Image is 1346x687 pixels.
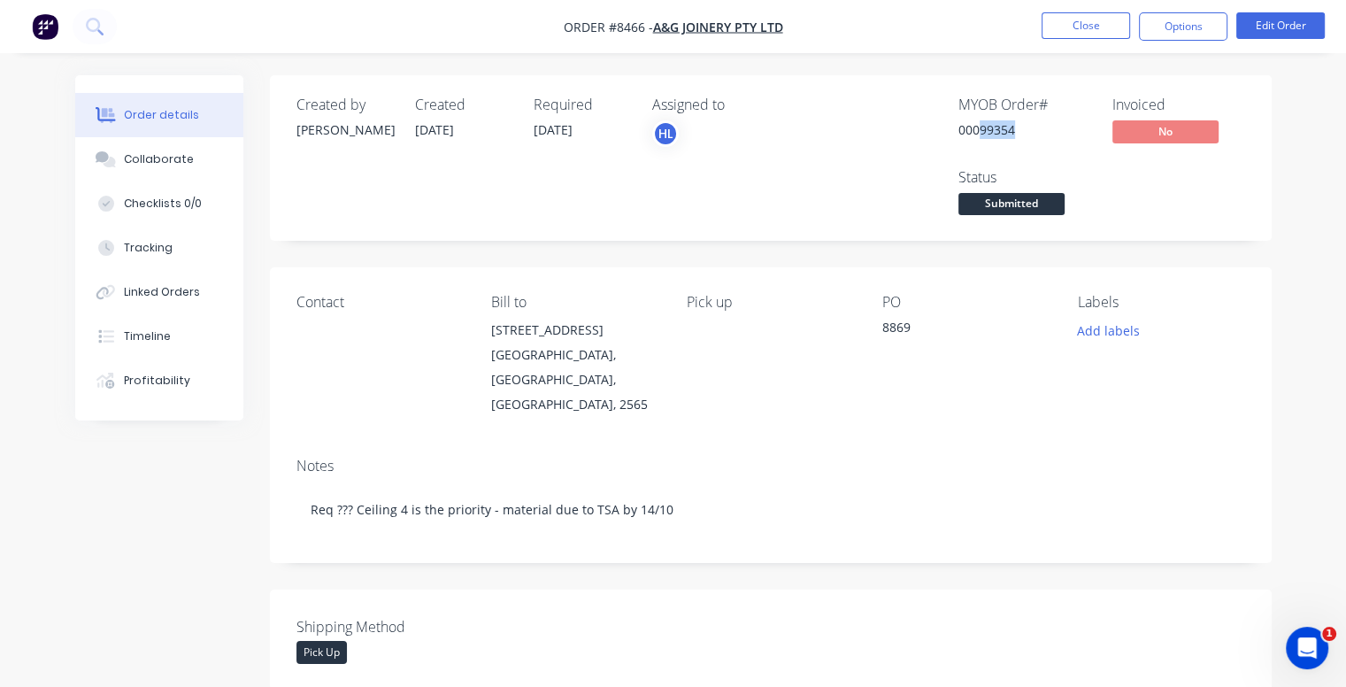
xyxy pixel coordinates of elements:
div: Required [534,96,631,113]
div: Checklists 0/0 [124,196,202,212]
div: Collaborate [124,151,194,167]
span: [DATE] [415,121,454,138]
div: Labels [1078,294,1245,311]
button: Timeline [75,314,243,359]
div: Order details [124,107,199,123]
div: Bill to [491,294,658,311]
span: 1 [1322,627,1336,641]
div: Pick up [687,294,854,311]
button: HL [652,120,679,147]
div: PO [882,294,1050,311]
button: Profitability [75,359,243,403]
img: Factory [32,13,58,40]
div: Req ??? Ceiling 4 is the priority - material due to TSA by 14/10 [296,482,1245,536]
button: Add labels [1068,318,1150,342]
div: Created [415,96,512,113]
button: Options [1139,12,1227,41]
button: Close [1042,12,1130,39]
div: Contact [296,294,464,311]
div: Profitability [124,373,190,389]
iframe: Intercom live chat [1286,627,1328,669]
div: [STREET_ADDRESS] [491,318,658,343]
div: Linked Orders [124,284,200,300]
a: A&G Joinery Pty Ltd [653,19,783,35]
div: 00099354 [958,120,1091,139]
span: No [1112,120,1219,143]
div: Assigned to [652,96,829,113]
div: Status [958,169,1091,186]
label: Shipping Method [296,616,518,637]
div: Created by [296,96,394,113]
div: [STREET_ADDRESS][GEOGRAPHIC_DATA], [GEOGRAPHIC_DATA], [GEOGRAPHIC_DATA], 2565 [491,318,658,417]
div: Invoiced [1112,96,1245,113]
span: Order #8466 - [564,19,653,35]
button: Checklists 0/0 [75,181,243,226]
span: [DATE] [534,121,573,138]
div: Pick Up [296,641,347,664]
button: Order details [75,93,243,137]
button: Tracking [75,226,243,270]
div: Tracking [124,240,173,256]
div: [GEOGRAPHIC_DATA], [GEOGRAPHIC_DATA], [GEOGRAPHIC_DATA], 2565 [491,343,658,417]
button: Edit Order [1236,12,1325,39]
div: [PERSON_NAME] [296,120,394,139]
button: Collaborate [75,137,243,181]
div: Timeline [124,328,171,344]
div: Notes [296,458,1245,475]
span: Submitted [958,193,1065,215]
button: Linked Orders [75,270,243,314]
div: 8869 [882,318,1050,343]
div: MYOB Order # [958,96,1091,113]
button: Submitted [958,193,1065,220]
